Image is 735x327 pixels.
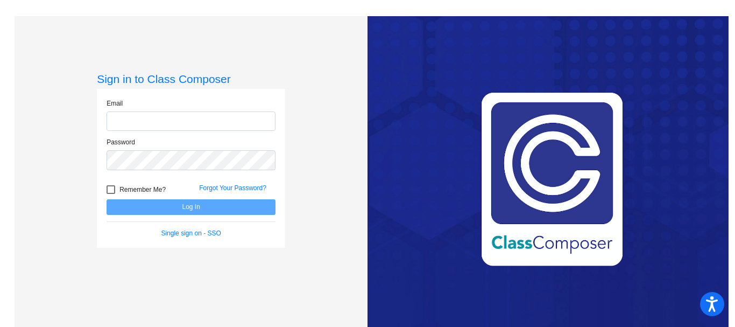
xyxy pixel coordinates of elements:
label: Email [107,99,123,108]
label: Password [107,137,135,147]
button: Log In [107,199,275,215]
h3: Sign in to Class Composer [97,72,285,86]
a: Single sign on - SSO [161,229,221,237]
a: Forgot Your Password? [199,184,266,192]
span: Remember Me? [119,183,166,196]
